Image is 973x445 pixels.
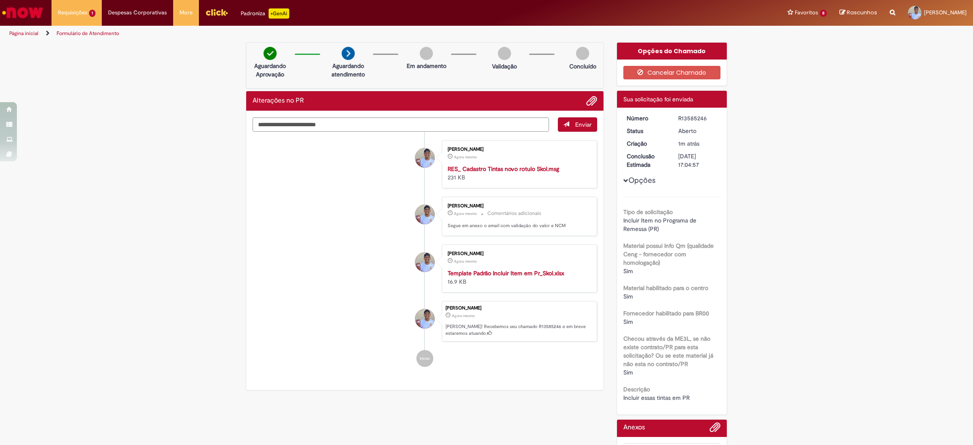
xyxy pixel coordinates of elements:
img: arrow-next.png [342,47,355,60]
b: Material possui Info Qm (qualidade Ceng - fornecedor com homologação) [623,242,714,266]
div: Lucas Eduardo Amaral Brandao [415,205,435,224]
span: [PERSON_NAME] [924,9,967,16]
div: [PERSON_NAME] [446,306,592,311]
a: Página inicial [9,30,38,37]
time: 01/10/2025 11:04:54 [452,313,475,318]
span: 1m atrás [678,140,699,147]
span: Agora mesmo [454,211,477,216]
time: 01/10/2025 11:05:33 [454,211,477,216]
b: Checou através da ME3L, se não existe contrato/PR para esta solicitação? Ou se este material já n... [623,335,713,368]
textarea: Digite sua mensagem aqui... [253,117,549,132]
b: Tipo de solicitação [623,208,673,216]
img: click_logo_yellow_360x200.png [205,6,228,19]
span: Sim [623,369,633,376]
span: Sim [623,267,633,275]
time: 01/10/2025 11:04:51 [454,259,477,264]
img: ServiceNow [1,4,44,21]
div: 16.9 KB [448,269,588,286]
button: Enviar [558,117,597,132]
span: 8 [820,10,827,17]
dt: Conclusão Estimada [620,152,672,169]
span: Sim [623,293,633,300]
dt: Status [620,127,672,135]
p: Em andamento [407,62,446,70]
div: [PERSON_NAME] [448,204,588,209]
span: Agora mesmo [454,259,477,264]
small: Comentários adicionais [487,210,541,217]
span: Agora mesmo [452,313,475,318]
li: Lucas Eduardo Amaral Brandao [253,301,597,342]
img: img-circle-grey.png [420,47,433,60]
button: Adicionar anexos [709,422,720,437]
time: 01/10/2025 11:04:54 [678,140,699,147]
p: Segue em anexo o email com validação do valor e NCM [448,222,588,229]
span: Requisições [58,8,87,17]
span: Sim [623,318,633,326]
div: [DATE] 17:04:57 [678,152,718,169]
div: 01/10/2025 11:04:54 [678,139,718,148]
span: Sua solicitação foi enviada [623,95,693,103]
p: Aguardando atendimento [328,62,369,79]
span: More [179,8,193,17]
h2: Anexos [623,424,645,431]
h2: Alterações no PR Histórico de tíquete [253,97,304,105]
ul: Histórico de tíquete [253,132,597,375]
a: Rascunhos [840,9,877,17]
span: Incluir Item no Programa de Remessa (PR) [623,217,698,233]
div: Padroniza [241,8,289,19]
a: Template Padrão Incluir Item em Pr_Skol.xlsx [448,269,564,277]
span: Enviar [575,121,592,128]
img: check-circle-green.png [264,47,277,60]
button: Cancelar Chamado [623,66,721,79]
a: Formulário de Atendimento [57,30,119,37]
a: RES_ Cadastro Tintas novo rotulo Skol.msg [448,165,559,173]
b: Fornecedor habilitado para BR00 [623,309,709,317]
p: Concluído [569,62,596,71]
div: R13585246 [678,114,718,122]
div: Opções do Chamado [617,43,727,60]
img: img-circle-grey.png [498,47,511,60]
div: [PERSON_NAME] [448,251,588,256]
img: img-circle-grey.png [576,47,589,60]
div: [PERSON_NAME] [448,147,588,152]
span: 1 [89,10,95,17]
span: Rascunhos [847,8,877,16]
div: Lucas Eduardo Amaral Brandao [415,252,435,272]
span: Incluir essas tintas em PR [623,394,690,402]
b: Descrição [623,385,650,393]
div: Lucas Eduardo Amaral Brandao [415,309,435,328]
ul: Trilhas de página [6,26,642,41]
div: Aberto [678,127,718,135]
div: Lucas Eduardo Amaral Brandao [415,148,435,168]
b: Material habilitado para o centro [623,284,708,292]
span: Despesas Corporativas [108,8,167,17]
dt: Número [620,114,672,122]
p: Aguardando Aprovação [250,62,291,79]
time: 01/10/2025 11:05:37 [454,155,477,160]
span: Agora mesmo [454,155,477,160]
p: +GenAi [269,8,289,19]
p: Validação [492,62,517,71]
span: Favoritos [795,8,818,17]
button: Adicionar anexos [586,95,597,106]
div: 231 KB [448,165,588,182]
dt: Criação [620,139,672,148]
p: [PERSON_NAME]! Recebemos seu chamado R13585246 e em breve estaremos atuando. [446,323,592,336]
